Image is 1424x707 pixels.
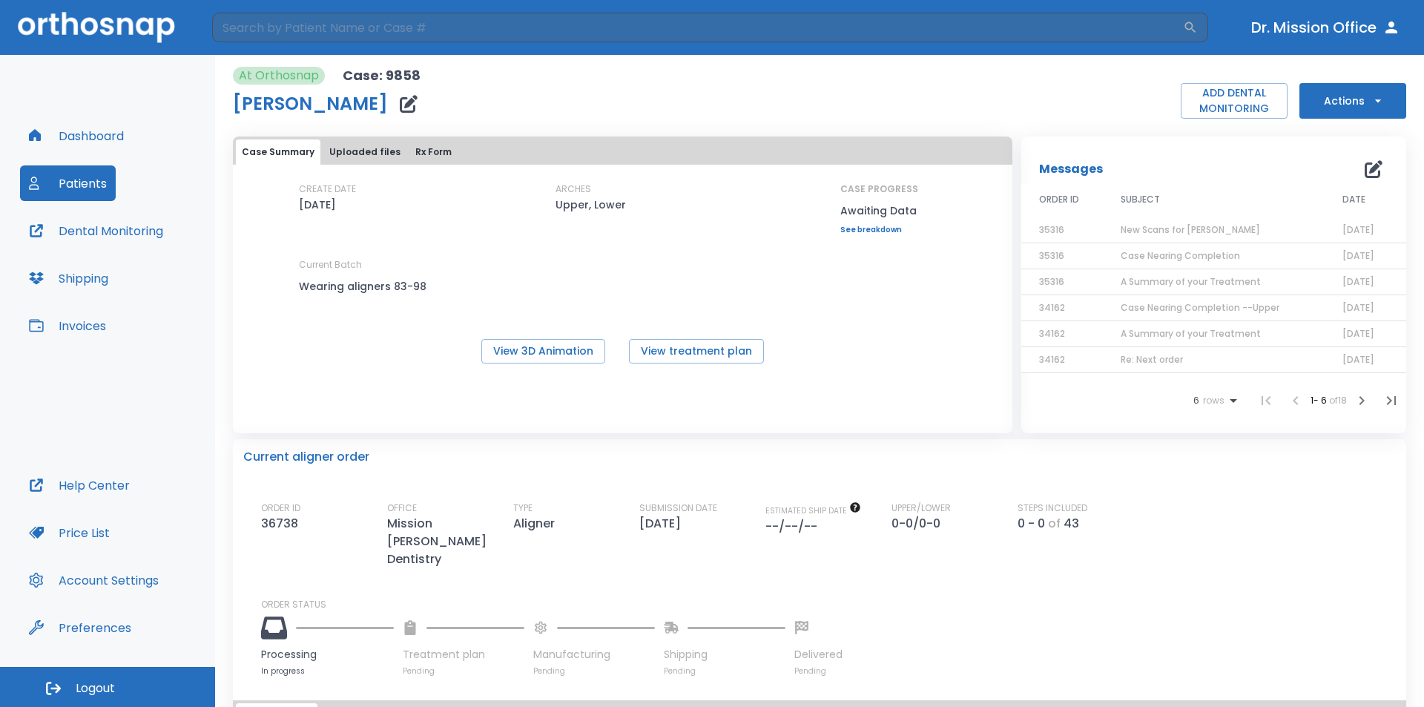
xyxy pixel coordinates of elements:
p: 43 [1064,515,1079,533]
p: Pending [794,665,843,677]
p: Current Batch [299,258,432,272]
a: See breakdown [840,226,918,234]
span: 35316 [1039,275,1064,288]
span: 34162 [1039,353,1065,366]
p: [DATE] [299,196,336,214]
button: Account Settings [20,562,168,598]
button: View treatment plan [629,339,764,364]
div: Tooltip anchor [128,621,142,634]
span: The date will be available after approving treatment plan [765,505,861,516]
button: ADD DENTAL MONITORING [1181,83,1288,119]
p: of [1048,515,1061,533]
span: DATE [1342,193,1365,206]
span: A Summary of your Treatment [1121,275,1261,288]
span: Case Nearing Completion [1121,249,1240,262]
p: Upper, Lower [556,196,626,214]
button: Price List [20,515,119,550]
span: [DATE] [1342,301,1374,314]
h1: [PERSON_NAME] [233,95,388,113]
div: tabs [236,139,1009,165]
span: [DATE] [1342,249,1374,262]
p: ARCHES [556,182,591,196]
p: Aligner [513,515,561,533]
span: [DATE] [1342,275,1374,288]
span: ORDER ID [1039,193,1079,206]
span: Case Nearing Completion --Upper [1121,301,1279,314]
p: Wearing aligners 83-98 [299,277,432,295]
input: Search by Patient Name or Case # [212,13,1183,42]
p: 0-0/0-0 [891,515,946,533]
p: Mission [PERSON_NAME] Dentistry [387,515,513,568]
button: Rx Form [409,139,458,165]
p: In progress [261,665,394,677]
p: Pending [664,665,785,677]
p: 0 - 0 [1018,515,1045,533]
p: Shipping [664,647,785,662]
p: Pending [533,665,655,677]
p: SUBMISSION DATE [639,502,717,515]
p: CREATE DATE [299,182,356,196]
button: Uploaded files [323,139,406,165]
p: Awaiting Data [840,202,918,220]
p: CASE PROGRESS [840,182,918,196]
p: 36738 [261,515,304,533]
p: --/--/-- [765,518,823,536]
p: Pending [403,665,524,677]
button: Invoices [20,308,115,343]
p: Manufacturing [533,647,655,662]
p: ORDER ID [261,502,300,515]
p: STEPS INCLUDED [1018,502,1087,515]
button: Dr. Mission Office [1245,14,1406,41]
span: New Scans for [PERSON_NAME] [1121,223,1260,236]
img: Orthosnap [18,12,175,42]
button: Dental Monitoring [20,213,172,249]
p: Current aligner order [243,448,369,466]
span: Logout [76,680,115,697]
button: Case Summary [236,139,320,165]
button: Dashboard [20,118,133,154]
span: 1 - 6 [1311,394,1329,407]
p: Treatment plan [403,647,524,662]
p: Messages [1039,160,1103,178]
span: 34162 [1039,301,1065,314]
span: [DATE] [1342,327,1374,340]
button: Help Center [20,467,139,503]
span: 34162 [1039,327,1065,340]
span: [DATE] [1342,223,1374,236]
span: 6 [1193,395,1199,406]
p: OFFICE [387,502,417,515]
button: Preferences [20,610,140,645]
p: ORDER STATUS [261,598,1396,611]
button: Shipping [20,260,117,296]
p: UPPER/LOWER [891,502,951,515]
button: Patients [20,165,116,201]
p: Case: 9858 [343,67,421,85]
span: Re: Next order [1121,353,1183,366]
span: SUBJECT [1121,193,1160,206]
p: [DATE] [639,515,687,533]
p: TYPE [513,502,533,515]
span: of 18 [1329,394,1347,407]
span: rows [1199,395,1224,406]
button: View 3D Animation [481,339,605,364]
span: 35316 [1039,249,1064,262]
p: Processing [261,647,394,662]
span: [DATE] [1342,353,1374,366]
p: At Orthosnap [239,67,319,85]
p: Delivered [794,647,843,662]
button: Actions [1299,83,1406,119]
span: 35316 [1039,223,1064,236]
span: A Summary of your Treatment [1121,327,1261,340]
